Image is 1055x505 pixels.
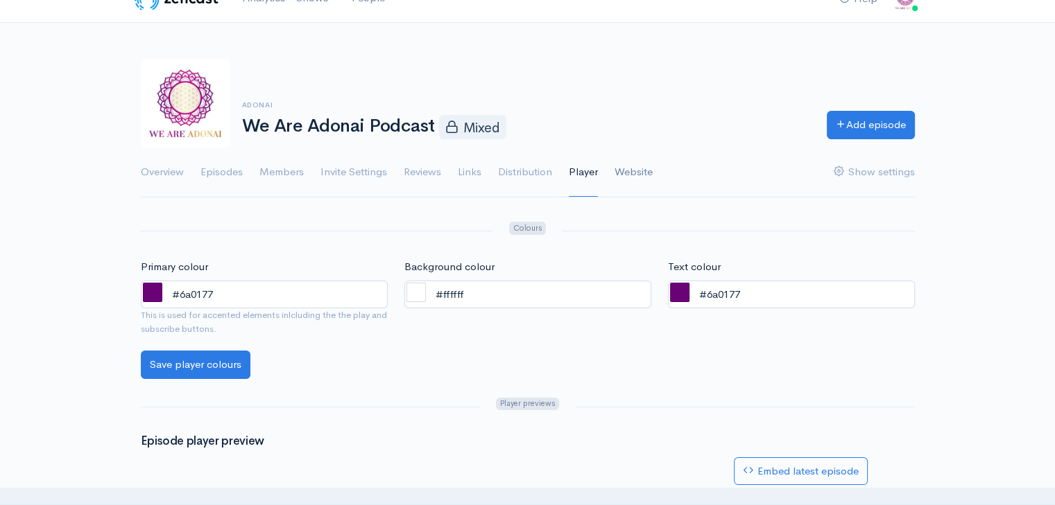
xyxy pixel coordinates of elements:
[320,148,387,197] a: Invite Settings
[404,259,495,275] label: Background colour
[458,148,481,197] a: Links
[141,308,388,335] small: This is used for accented elements inlcluding the the play and subscribe buttons.
[141,259,208,275] label: Primary colour
[734,457,868,486] a: Embed latest episode
[242,101,810,109] h6: Adonai
[141,281,388,309] input: #000000
[141,435,915,448] h3: Episode player preview
[141,351,250,379] input: Save player colours
[496,398,559,411] span: Player previews
[404,281,651,309] input: #65A6FF
[509,222,546,235] span: Colours
[242,115,810,139] h1: We Are Adonai Podcast
[834,148,915,197] a: Show settings
[404,148,441,197] a: Reviews
[615,148,653,197] a: Website
[668,259,721,275] label: Text colour
[259,148,304,197] a: Members
[141,148,184,197] a: Overview
[439,115,506,139] span: Mixed
[200,148,243,197] a: Episodes
[668,281,915,309] input: #65A6FF
[498,148,552,197] a: Distribution
[827,111,915,139] a: Add episode
[569,148,598,197] a: Player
